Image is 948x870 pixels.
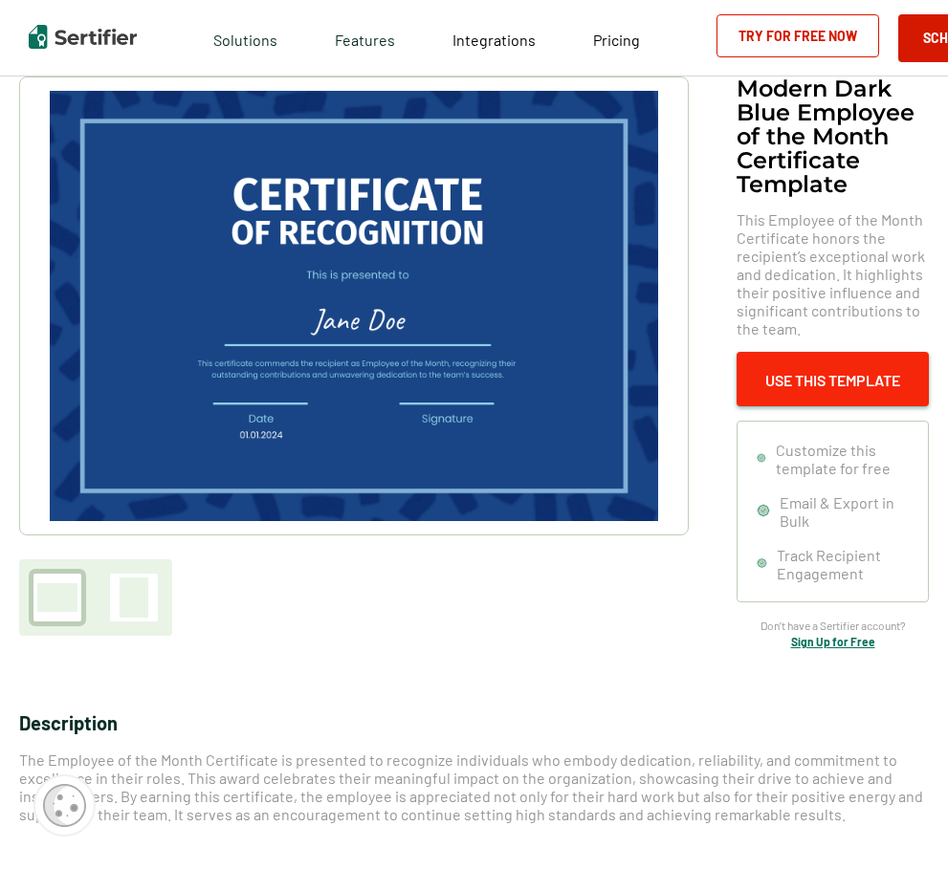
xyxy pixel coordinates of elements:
img: Sertifier | Digital Credentialing Platform [29,25,137,49]
span: Integrations [452,31,536,49]
iframe: Chat Widget [852,778,948,870]
span: Track Recipient Engagement [777,546,909,582]
span: Solutions [213,26,277,50]
span: The Employee of the Month Certificate is presented to recognize individuals who embody dedication... [19,750,923,823]
span: Pricing [593,31,640,49]
span: Features [335,26,395,50]
span: Email & Export in Bulk [780,493,909,530]
button: Use This Template [737,352,929,406]
img: Modern Dark Blue Employee of the Month Certificate Template [50,91,658,521]
span: Don’t have a Sertifier account? [761,617,906,635]
a: Integrations [452,26,536,50]
a: Sign Up for Free [791,635,875,648]
span: This Employee of the Month Certificate honors the recipient’s exceptional work and dedication. It... [737,210,929,337]
span: Customize this template for free [776,441,909,477]
h1: Modern Dark Blue Employee of the Month Certificate Template [737,76,929,196]
img: Cookie Popup Icon [43,784,86,827]
a: Try for Free Now [717,14,879,57]
span: Description [19,711,118,734]
a: Pricing [593,26,640,50]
